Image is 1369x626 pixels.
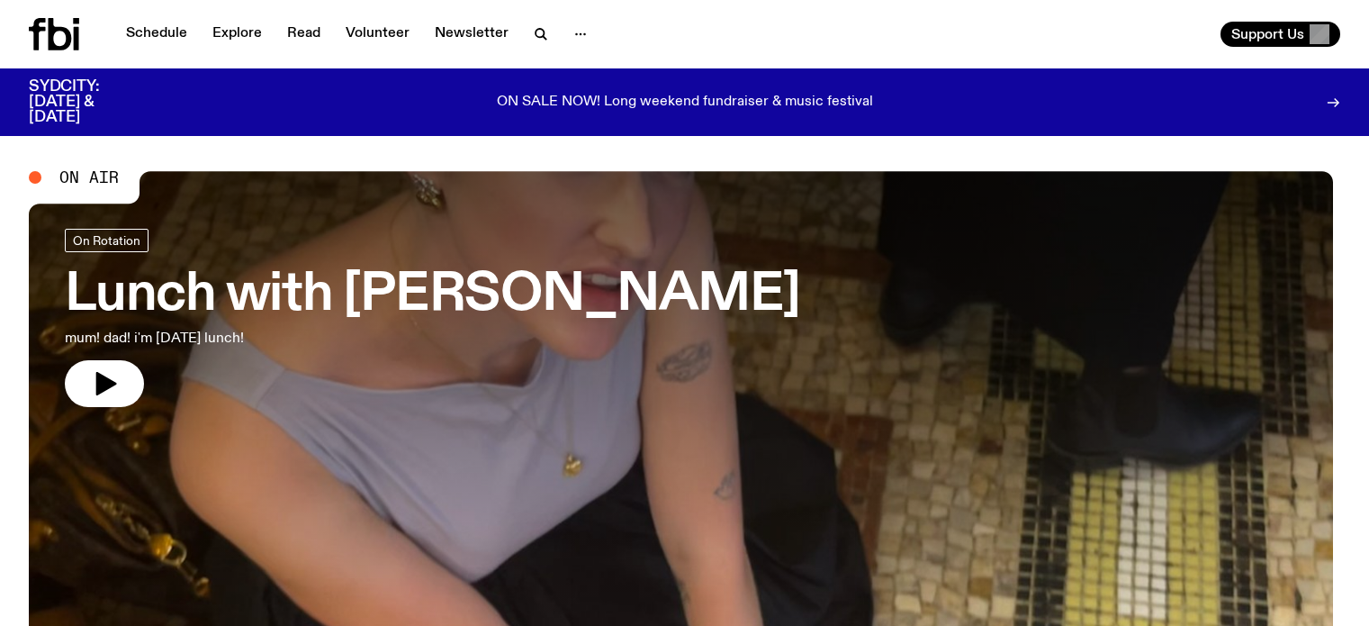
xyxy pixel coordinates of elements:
[73,233,140,247] span: On Rotation
[335,22,420,47] a: Volunteer
[65,328,526,349] p: mum! dad! i'm [DATE] lunch!
[65,229,800,407] a: Lunch with [PERSON_NAME]mum! dad! i'm [DATE] lunch!
[65,229,149,252] a: On Rotation
[29,79,144,125] h3: SYDCITY: [DATE] & [DATE]
[1220,22,1340,47] button: Support Us
[1231,26,1304,42] span: Support Us
[276,22,331,47] a: Read
[202,22,273,47] a: Explore
[65,270,800,321] h3: Lunch with [PERSON_NAME]
[115,22,198,47] a: Schedule
[59,169,119,186] span: On Air
[424,22,519,47] a: Newsletter
[497,95,873,111] p: ON SALE NOW! Long weekend fundraiser & music festival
